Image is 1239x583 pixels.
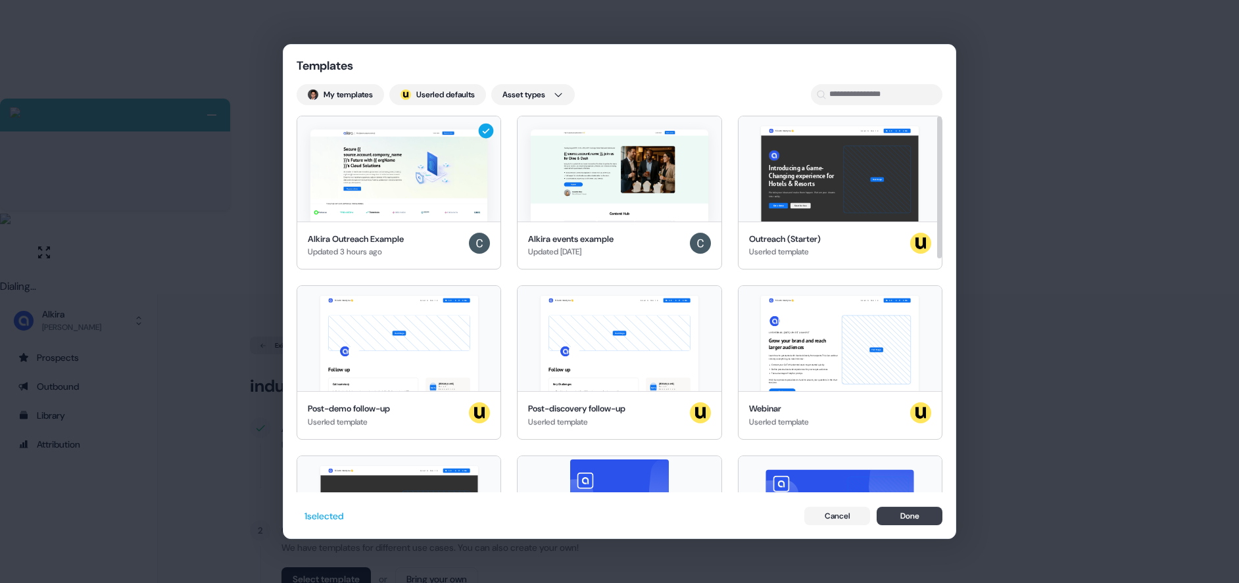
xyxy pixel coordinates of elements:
[738,116,942,270] button: Nice to meet you 👋Learn moreBook a demoIntroducing a Game-Changing experience for Hotels & Resort...
[469,402,490,423] img: userled logo
[310,129,487,222] img: Alkira Outreach Example
[297,58,428,74] div: Templates
[910,402,931,423] img: userled logo
[910,233,931,254] img: userled logo
[308,402,390,415] div: Post-demo follow-up
[297,116,501,270] button: Alkira Outreach ExampleAlkira Outreach ExampleUpdated 3 hours agoCalvin
[401,89,411,100] div: ;
[304,509,343,523] div: 1 selected
[690,233,711,254] img: Calvin
[308,415,390,429] div: Userled template
[297,285,501,440] button: Nice to meet you 👋Learn moreBook a demoYour imageFollow upCall summary Understand what current co...
[749,415,809,429] div: Userled template
[401,89,411,100] img: userled logo
[749,402,809,415] div: Webinar
[528,415,625,429] div: Userled template
[749,245,821,258] div: Userled template
[531,129,708,222] img: Alkira events example
[690,402,711,423] img: userled logo
[738,285,942,440] button: Nice to meet you 👋Learn moreBook a demoLIVE WEBINAR | [DATE] 1PM EST | 10AM PSTGrow your brand an...
[297,84,384,105] button: My templates
[308,245,404,258] div: Updated 3 hours ago
[469,233,490,254] img: Calvin
[308,233,404,246] div: Alkira Outreach Example
[297,505,351,526] button: 1selected
[528,233,614,246] div: Alkira events example
[517,285,721,440] button: Nice to meet you 👋Learn moreBook a demoYour imageFollow upKey Challenges Breaking down content fo...
[517,116,721,270] button: Alkira events exampleAlkira events exampleUpdated [DATE]Calvin
[308,89,318,100] img: Hugh
[528,245,614,258] div: Updated [DATE]
[389,84,486,105] button: userled logo;Userled defaults
[491,84,575,105] button: Asset types
[749,233,821,246] div: Outreach (Starter)
[528,402,625,415] div: Post-discovery follow-up
[804,507,870,525] button: Cancel
[877,507,942,525] button: Done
